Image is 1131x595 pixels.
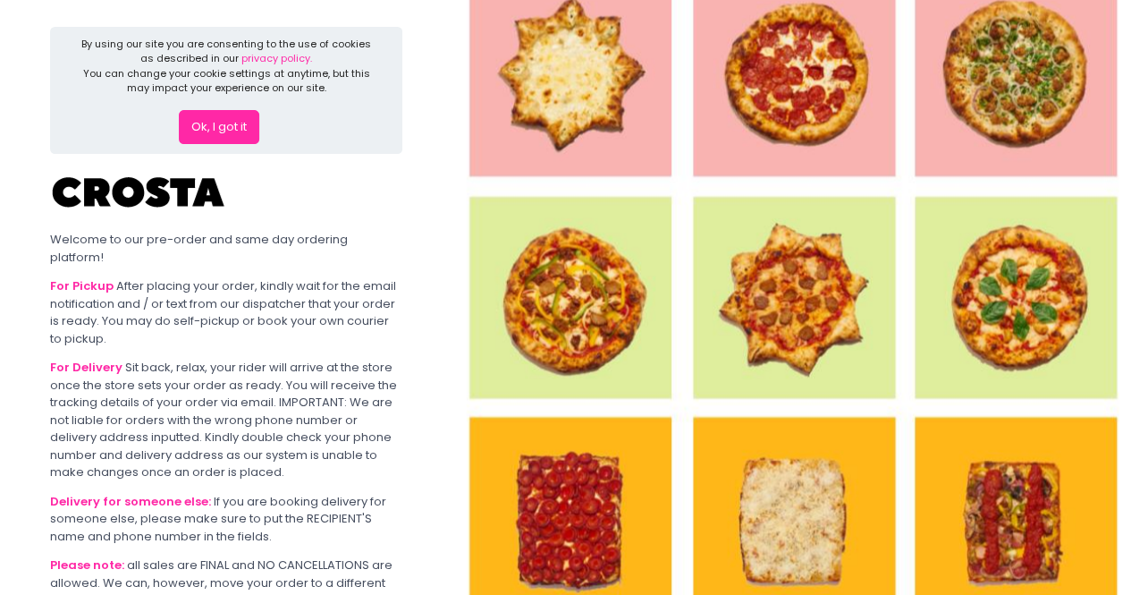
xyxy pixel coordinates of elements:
div: By using our site you are consenting to the use of cookies as described in our You can change you... [80,37,373,96]
div: Sit back, relax, your rider will arrive at the store once the store sets your order as ready. You... [50,359,402,481]
div: After placing your order, kindly wait for the email notification and / or text from our dispatche... [50,277,402,347]
div: If you are booking delivery for someone else, please make sure to put the RECIPIENT'S name and ph... [50,493,402,546]
button: Ok, I got it [179,110,259,144]
b: For Pickup [50,277,114,294]
b: Delivery for someone else: [50,493,211,510]
b: Please note: [50,557,124,574]
img: Crosta Pizzeria [50,166,229,219]
div: Welcome to our pre-order and same day ordering platform! [50,231,402,266]
b: For Delivery [50,359,122,376]
a: privacy policy. [241,51,312,65]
